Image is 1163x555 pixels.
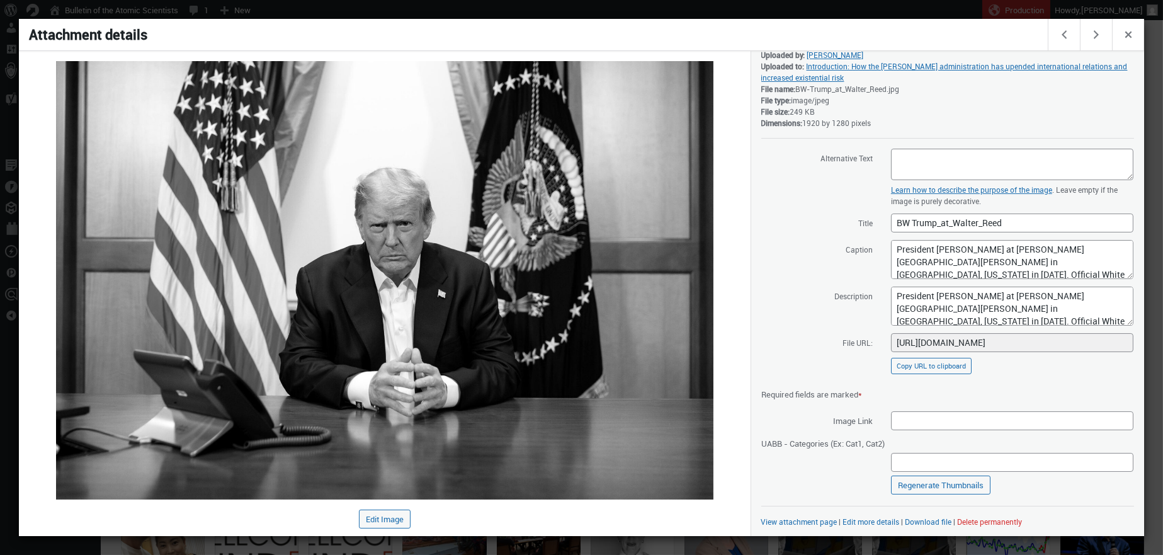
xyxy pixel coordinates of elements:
label: File URL: [761,333,873,352]
strong: File size: [761,106,790,117]
a: Download file [905,517,952,527]
strong: Dimensions: [761,118,803,128]
label: Alternative Text [761,148,873,167]
div: 1920 by 1280 pixels [761,117,1134,129]
textarea: President [PERSON_NAME] at [PERSON_NAME][GEOGRAPHIC_DATA][PERSON_NAME] in [GEOGRAPHIC_DATA], [US_... [891,287,1133,326]
a: View attachment page [761,517,837,527]
label: Caption [761,239,873,258]
a: Edit more details [843,517,900,527]
strong: Uploaded by: [761,50,805,60]
span: | [954,517,956,527]
label: Title [761,213,873,232]
button: Copy URL to clipboard [891,358,972,374]
span: | [902,517,904,527]
button: Delete permanently [958,517,1023,527]
a: Regenerate Thumbnails [891,476,990,495]
label: Description [761,286,873,305]
h1: Attachment details [19,19,1050,50]
a: Introduction: How the [PERSON_NAME] administration has upended international relations and increa... [761,61,1128,83]
strong: File name: [761,84,796,94]
strong: Uploaded to: [761,61,805,71]
div: BW-Trump_at_Walter_Reed.jpg [761,83,1134,94]
p: . Leave empty if the image is purely decorative. [891,184,1133,207]
span: UABB - Categories (Ex: Cat1, Cat2) [761,433,885,452]
span: | [839,517,841,527]
span: Required fields are marked [761,389,862,400]
div: 249 KB [761,106,1134,117]
button: Edit Image [359,510,411,529]
div: image/jpeg [761,94,1134,106]
strong: File type: [761,95,791,105]
a: [PERSON_NAME] [807,50,864,60]
a: Learn how to describe the purpose of the image [891,185,1052,195]
span: Image Link [761,411,873,430]
textarea: President [PERSON_NAME] at [PERSON_NAME][GEOGRAPHIC_DATA][PERSON_NAME] in [GEOGRAPHIC_DATA], [US_... [891,240,1133,279]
